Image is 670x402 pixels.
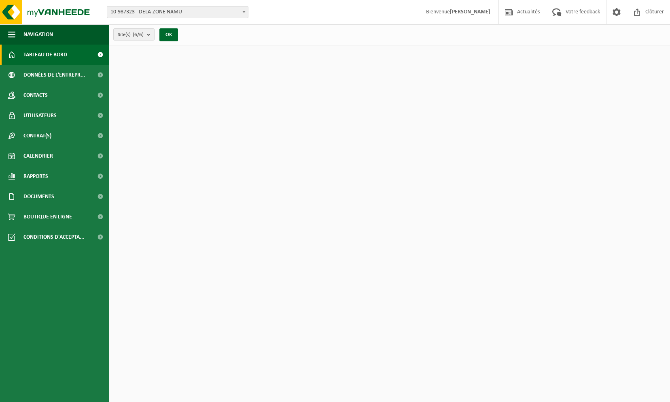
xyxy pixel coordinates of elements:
span: Site(s) [118,29,144,41]
count: (6/6) [133,32,144,37]
span: 10-987323 - DELA-ZONE NAMU [107,6,248,18]
span: Conditions d'accepta... [23,227,85,247]
strong: [PERSON_NAME] [450,9,490,15]
span: Boutique en ligne [23,207,72,227]
span: Navigation [23,24,53,45]
span: Documents [23,186,54,207]
span: Données de l'entrepr... [23,65,85,85]
span: Rapports [23,166,48,186]
span: Tableau de bord [23,45,67,65]
span: Contacts [23,85,48,105]
span: Calendrier [23,146,53,166]
button: Site(s)(6/6) [113,28,155,41]
span: Utilisateurs [23,105,57,126]
span: Contrat(s) [23,126,51,146]
span: 10-987323 - DELA-ZONE NAMU [107,6,248,18]
button: OK [159,28,178,41]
